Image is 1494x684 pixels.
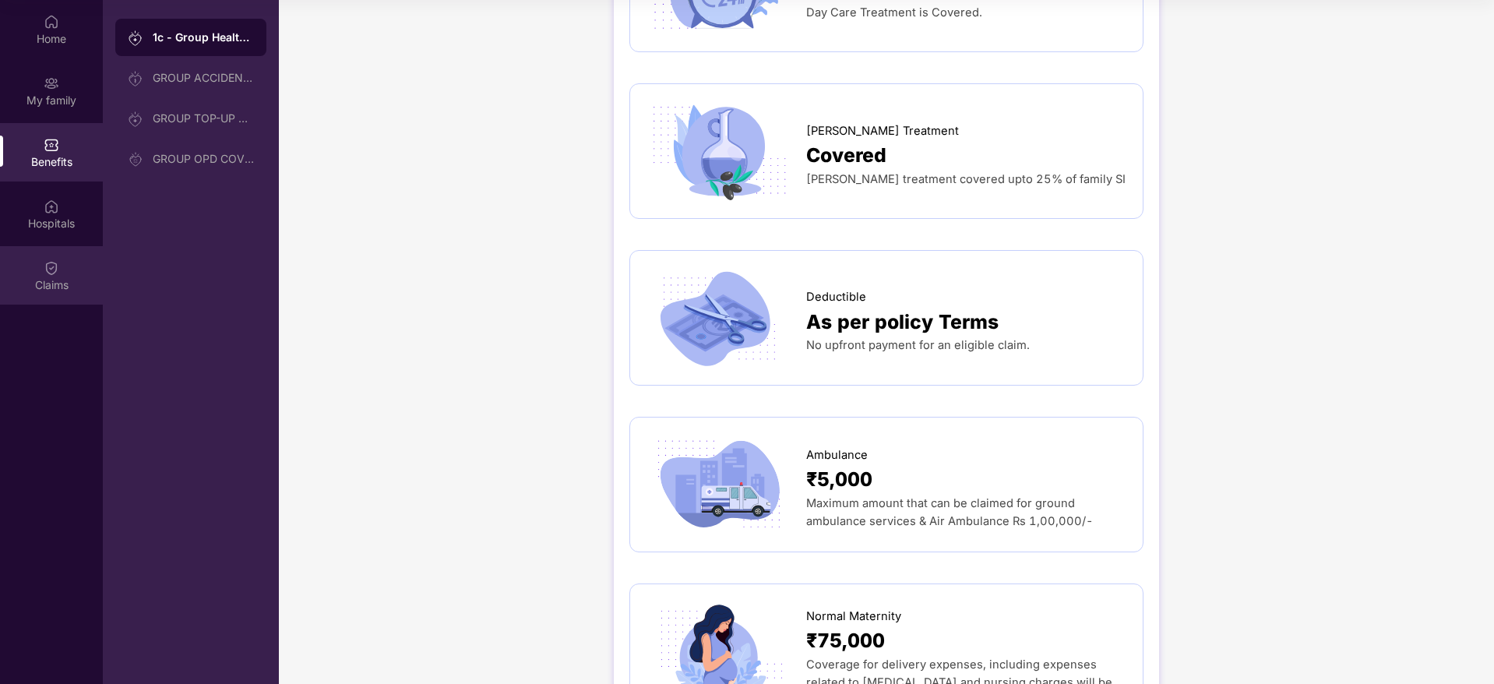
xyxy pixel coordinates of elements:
[806,608,901,626] span: Normal Maternity
[128,71,143,86] img: svg+xml;base64,PHN2ZyB3aWR0aD0iMjAiIGhlaWdodD0iMjAiIHZpZXdCb3g9IjAgMCAyMCAyMCIgZmlsbD0ibm9uZSIgeG...
[128,152,143,167] img: svg+xml;base64,PHN2ZyB3aWR0aD0iMjAiIGhlaWdodD0iMjAiIHZpZXdCb3g9IjAgMCAyMCAyMCIgZmlsbD0ibm9uZSIgeG...
[806,446,868,464] span: Ambulance
[646,100,793,203] img: icon
[806,496,1094,528] span: Maximum amount that can be claimed for ground ambulance services & Air Ambulance Rs 1,00,000/-
[44,137,59,153] img: svg+xml;base64,PHN2ZyBpZD0iQmVuZWZpdHMiIHhtbG5zPSJodHRwOi8vd3d3LnczLm9yZy8yMDAwL3N2ZyIgd2lkdGg9Ij...
[806,172,1126,186] span: [PERSON_NAME] treatment covered upto 25% of family SI
[44,199,59,214] img: svg+xml;base64,PHN2ZyBpZD0iSG9zcGl0YWxzIiB4bWxucz0iaHR0cDovL3d3dy53My5vcmcvMjAwMC9zdmciIHdpZHRoPS...
[806,5,982,19] span: Day Care Treatment is Covered.
[806,288,866,306] span: Deductible
[44,76,59,91] img: svg+xml;base64,PHN2ZyB3aWR0aD0iMjAiIGhlaWdodD0iMjAiIHZpZXdCb3g9IjAgMCAyMCAyMCIgZmlsbD0ibm9uZSIgeG...
[806,338,1030,352] span: No upfront payment for an eligible claim.
[806,464,872,495] span: ₹5,000
[153,72,254,84] div: GROUP ACCIDENTAL INSURANCE
[44,14,59,30] img: svg+xml;base64,PHN2ZyBpZD0iSG9tZSIgeG1sbnM9Imh0dHA6Ly93d3cudzMub3JnLzIwMDAvc3ZnIiB3aWR0aD0iMjAiIG...
[646,266,793,369] img: icon
[806,626,885,656] span: ₹75,000
[128,30,143,46] img: svg+xml;base64,PHN2ZyB3aWR0aD0iMjAiIGhlaWdodD0iMjAiIHZpZXdCb3g9IjAgMCAyMCAyMCIgZmlsbD0ibm9uZSIgeG...
[153,30,254,45] div: 1c - Group Health Insurance
[153,112,254,125] div: GROUP TOP-UP POLICY(up)
[153,153,254,165] div: GROUP OPD COVER
[128,111,143,127] img: svg+xml;base64,PHN2ZyB3aWR0aD0iMjAiIGhlaWdodD0iMjAiIHZpZXdCb3g9IjAgMCAyMCAyMCIgZmlsbD0ibm9uZSIgeG...
[806,140,886,171] span: Covered
[646,433,793,536] img: icon
[806,307,999,337] span: As per policy Terms
[806,122,959,140] span: [PERSON_NAME] Treatment
[44,260,59,276] img: svg+xml;base64,PHN2ZyBpZD0iQ2xhaW0iIHhtbG5zPSJodHRwOi8vd3d3LnczLm9yZy8yMDAwL3N2ZyIgd2lkdGg9IjIwIi...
